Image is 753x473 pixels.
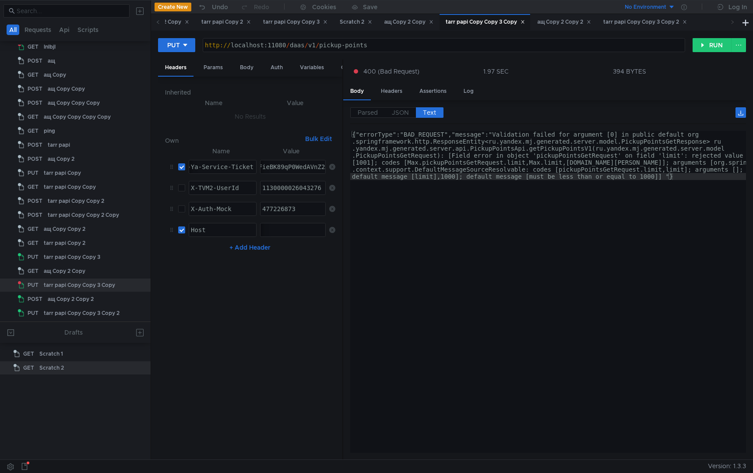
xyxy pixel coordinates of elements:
[28,208,42,222] span: POST
[56,25,72,35] button: Api
[28,236,39,250] span: GET
[334,60,363,76] div: Other
[44,251,100,264] div: tarr papi Copy Copy 3
[728,2,747,12] div: Log In
[185,146,257,156] th: Name
[48,96,100,109] div: ащ Copy Copy Copy
[28,222,39,236] span: GET
[22,25,54,35] button: Requests
[28,138,42,152] span: POST
[48,208,119,222] div: tarr papi Copy Copy 2 Copy
[28,251,39,264] span: PUT
[39,347,63,360] div: Scratch 1
[302,134,335,144] button: Bulk Edit
[44,180,96,194] div: tarr papi Copy Copy
[28,82,42,95] span: POST
[226,242,274,253] button: + Add Header
[191,0,234,14] button: Undo
[28,96,42,109] span: POST
[44,68,66,81] div: ащ Copy
[392,109,409,116] span: JSON
[363,67,419,76] span: 400 (Bad Request)
[48,152,74,166] div: ащ Copy 2
[28,279,39,292] span: PUT
[693,38,732,52] button: RUN
[201,18,251,27] div: tarr papi Copy 2
[212,2,228,12] div: Undo
[254,2,269,12] div: Redo
[165,87,335,98] h6: Inherited
[158,38,195,52] button: PUT
[165,135,302,146] h6: Own
[28,68,39,81] span: GET
[234,0,275,14] button: Redo
[708,460,746,473] span: Version: 1.3.3
[384,18,434,27] div: ащ Copy 2 Copy
[44,222,85,236] div: ащ Copy Copy 2
[28,293,42,306] span: POST
[363,4,377,10] div: Save
[17,6,124,16] input: Search...
[625,3,666,11] div: No Environment
[28,166,39,180] span: PUT
[48,194,104,208] div: tarr papi Copy Copy 2
[457,83,481,99] div: Log
[483,67,509,75] div: 1.97 SEC
[264,60,290,76] div: Auth
[64,327,83,338] div: Drafts
[155,3,191,11] button: Create New
[48,293,94,306] div: ащ Copy 2 Copy 2
[28,265,39,278] span: GET
[172,98,255,108] th: Name
[28,194,42,208] span: POST
[28,124,39,138] span: GET
[48,54,55,67] div: ащ
[446,18,525,27] div: tarr papi Copy Copy 3 Copy
[537,18,591,27] div: ащ Copy 2 Copy 2
[412,83,454,99] div: Assertions
[255,98,335,108] th: Value
[48,82,85,95] div: ащ Copy Copy
[44,279,115,292] div: tarr papi Copy Copy 3 Copy
[603,18,687,27] div: tarr papi Copy Copy 3 Copy 2
[358,109,378,116] span: Parsed
[23,347,34,360] span: GET
[39,361,64,374] div: Scratch 2
[257,146,326,156] th: Value
[44,236,85,250] div: tarr papi Copy 2
[44,265,85,278] div: ащ Copy 2 Copy
[48,138,70,152] div: tarr papi
[44,307,120,320] div: tarr papi Copy Copy 3 Copy 2
[28,54,42,67] span: POST
[263,18,327,27] div: tarr papi Copy Copy 3
[312,2,336,12] div: Cookies
[167,40,180,50] div: PUT
[235,113,266,120] nz-embed-empty: No Results
[75,25,101,35] button: Scripts
[44,40,56,53] div: lnlbjl
[293,60,331,76] div: Variables
[23,361,34,374] span: GET
[44,166,81,180] div: tarr papi Copy
[423,109,436,116] span: Text
[233,60,260,76] div: Body
[613,67,646,75] div: 394 BYTES
[158,60,194,77] div: Headers
[28,307,39,320] span: PUT
[7,25,19,35] button: All
[28,40,39,53] span: GET
[197,60,230,76] div: Params
[44,110,111,124] div: ащ Copy Copy Copy Copy
[28,110,39,124] span: GET
[44,124,55,138] div: ping
[28,152,42,166] span: POST
[340,18,372,27] div: Scratch 2
[374,83,409,99] div: Headers
[28,180,39,194] span: GET
[343,83,371,100] div: Body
